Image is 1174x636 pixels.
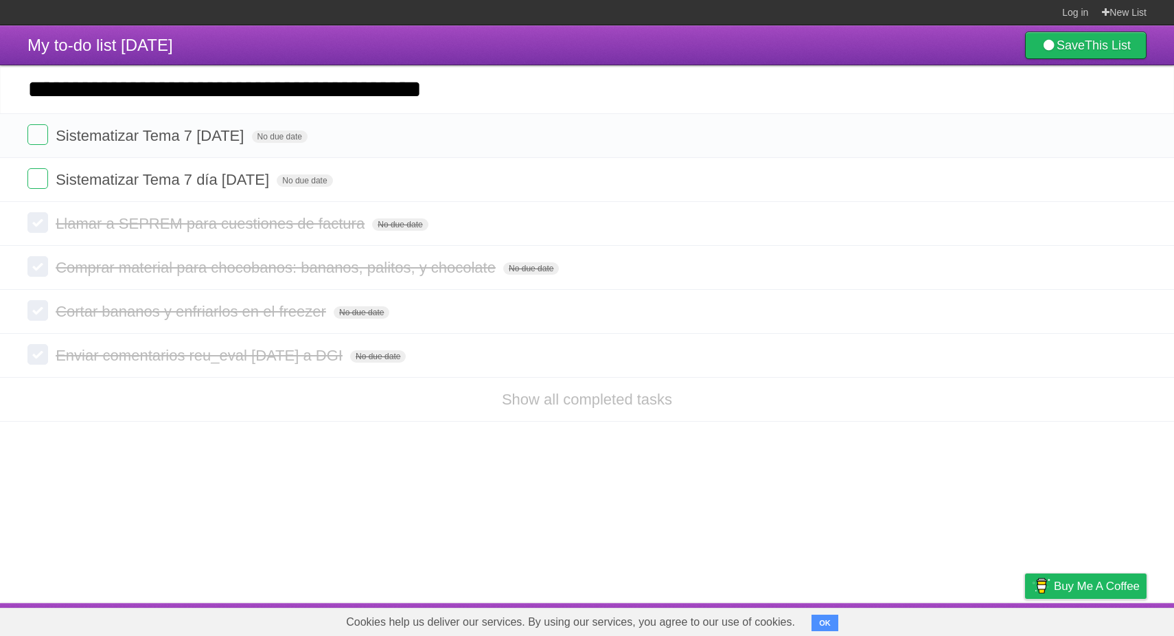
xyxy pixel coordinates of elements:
label: Done [27,168,48,189]
label: Done [27,124,48,145]
label: Done [27,344,48,365]
a: Terms [960,606,991,633]
a: SaveThis List [1025,32,1147,59]
span: Comprar material para chocobanos: bananos, palitos, y chocolate [56,259,499,276]
span: No due date [350,350,406,363]
span: Sistematizar Tema 7 [DATE] [56,127,247,144]
button: OK [812,615,838,631]
a: Privacy [1007,606,1043,633]
a: Developers [888,606,943,633]
span: Cookies help us deliver our services. By using our services, you agree to our use of cookies. [332,609,809,636]
span: Cortar bananos y enfriarlos en el freezer [56,303,330,320]
img: Buy me a coffee [1032,574,1050,598]
a: Show all completed tasks [502,391,672,408]
span: Llamar a SEPREM para cuestiones de factura [56,215,368,232]
span: Buy me a coffee [1054,574,1140,598]
b: This List [1085,38,1131,52]
label: Done [27,212,48,233]
span: Sistematizar Tema 7 día [DATE] [56,171,273,188]
span: Enviar comentarios reu_eval [DATE] a DGI [56,347,346,364]
label: Done [27,256,48,277]
span: No due date [503,262,559,275]
a: Buy me a coffee [1025,573,1147,599]
a: About [842,606,871,633]
span: No due date [372,218,428,231]
span: No due date [334,306,389,319]
span: My to-do list [DATE] [27,36,173,54]
span: No due date [252,130,308,143]
a: Suggest a feature [1060,606,1147,633]
span: No due date [277,174,332,187]
label: Done [27,300,48,321]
